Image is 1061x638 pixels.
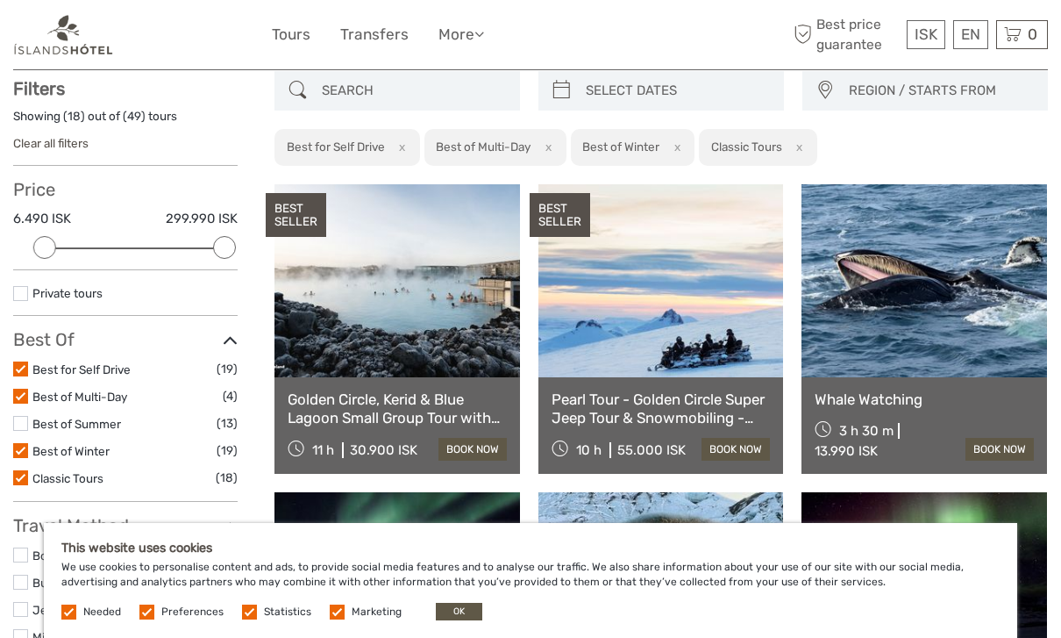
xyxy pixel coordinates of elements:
[13,78,65,99] strong: Filters
[13,136,89,150] a: Clear all filters
[287,140,385,154] h2: Best for Self Drive
[127,108,141,125] label: 49
[32,471,103,485] a: Classic Tours
[13,108,238,135] div: Showing ( ) out of ( ) tours
[217,441,238,461] span: (19)
[915,25,937,43] span: ISK
[13,515,238,536] h3: Travel Method
[965,438,1034,461] a: book now
[266,193,326,237] div: BEST SELLER
[340,22,409,47] a: Transfers
[216,468,238,488] span: (18)
[436,603,482,620] button: OK
[264,605,311,620] label: Statistics
[815,391,1034,408] a: Whale Watching
[217,359,238,379] span: (19)
[161,605,224,620] label: Preferences
[388,138,411,156] button: x
[1025,25,1040,43] span: 0
[576,442,602,458] span: 10 h
[288,391,507,427] a: Golden Circle, Kerid & Blue Lagoon Small Group Tour with Admission Ticket
[533,138,557,156] button: x
[785,138,808,156] button: x
[32,603,93,617] a: Jeep / 4x4
[32,417,121,431] a: Best of Summer
[662,138,686,156] button: x
[217,413,238,434] span: (13)
[352,605,402,620] label: Marketing
[166,210,238,228] label: 299.990 ISK
[815,443,878,459] div: 13.990 ISK
[68,108,81,125] label: 18
[272,22,310,47] a: Tours
[83,605,121,620] label: Needed
[13,329,238,350] h3: Best Of
[841,76,1039,105] button: REGION / STARTS FROM
[436,140,530,154] h2: Best of Multi-Day
[530,193,590,237] div: BEST SELLER
[44,523,1017,638] div: We use cookies to personalise content and ads, to provide social media features and to analyse ou...
[350,442,417,458] div: 30.900 ISK
[839,423,894,439] span: 3 h 30 m
[25,31,198,45] p: We're away right now. Please check back later!
[32,444,110,458] a: Best of Winter
[202,27,223,48] button: Open LiveChat chat widget
[61,541,1000,556] h5: This website uses cookies
[701,438,770,461] a: book now
[32,362,131,376] a: Best for Self Drive
[711,140,782,154] h2: Classic Tours
[32,390,127,404] a: Best of Multi-Day
[438,22,484,47] a: More
[315,75,511,106] input: SEARCH
[579,75,775,106] input: SELECT DATES
[32,576,53,590] a: Bus
[789,15,902,54] span: Best price guarantee
[13,179,238,200] h3: Price
[552,391,771,427] a: Pearl Tour - Golden Circle Super Jeep Tour & Snowmobiling - from [GEOGRAPHIC_DATA]
[438,438,507,461] a: book now
[32,286,103,300] a: Private tours
[582,140,659,154] h2: Best of Winter
[312,442,334,458] span: 11 h
[223,386,238,406] span: (4)
[953,20,988,49] div: EN
[617,442,686,458] div: 55.000 ISK
[13,13,114,56] img: 1298-aa34540a-eaca-4c1b-b063-13e4b802c612_logo_small.png
[32,548,58,563] a: Boat
[13,210,71,228] label: 6.490 ISK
